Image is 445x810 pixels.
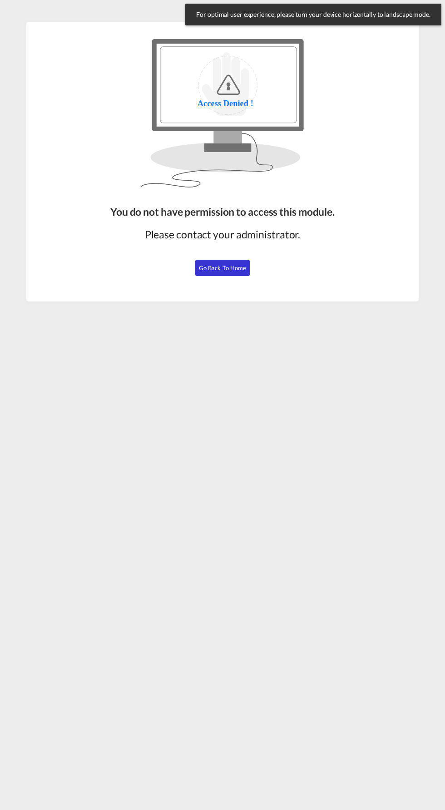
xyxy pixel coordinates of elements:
[71,29,374,197] img: access-denied.svg
[193,10,433,19] span: For optimal user experience, please turn your device horizontally to landscape mode.
[110,204,335,219] div: You do not have permission to access this module.
[195,260,250,276] button: Go Back to Home
[199,264,247,272] span: Go Back to Home
[145,228,301,241] span: Please contact your administrator.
